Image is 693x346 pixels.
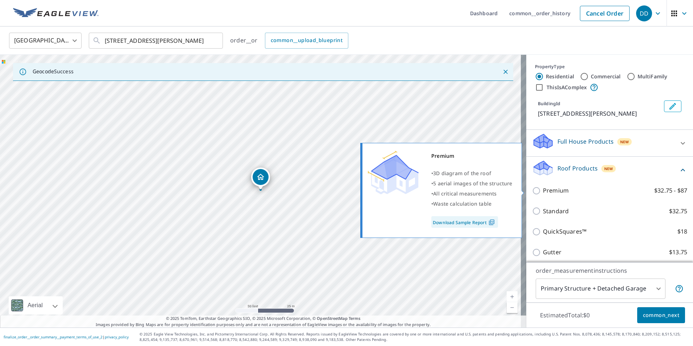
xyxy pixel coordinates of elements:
p: $13.75 [669,248,687,257]
p: © 2025 Eagle View Technologies, Inc. and Pictometry International Corp. All Rights Reserved. Repo... [140,331,689,342]
img: Pdf Icon [487,219,497,226]
p: Full House Products [557,137,614,146]
span: New [620,139,629,145]
div: Aerial [9,296,63,314]
div: order__or [230,33,348,49]
label: ThisIsAComplex [547,84,587,91]
div: • [431,199,513,209]
p: | [4,335,129,339]
button: Edit building 1 [664,100,681,112]
div: Aerial [25,296,45,314]
label: Residential [546,73,574,80]
div: Full House ProductsNew [532,133,687,153]
div: • [431,189,513,199]
span: © 2025 TomTom, Earthstar Geographics SIO, © 2025 Microsoft Corporation, © [166,316,361,322]
button: Close [501,67,510,77]
div: • [431,178,513,189]
label: Commercial [591,73,621,80]
span: New [604,166,613,172]
div: Premium [431,151,513,161]
p: Premium [543,186,569,195]
label: MultiFamily [638,73,668,80]
div: DD [636,5,652,21]
div: Dropped pin, building 1, Residential property, 3512 Smith Barry Rd Pantego, TX 76013 [251,168,270,190]
span: Waste calculation table [433,200,491,207]
a: Current Level 19, Zoom Out [507,302,518,313]
p: EstimatedTotal: $0 [534,307,596,323]
img: EV Logo [13,8,99,19]
div: PropertyType [535,63,684,70]
p: $32.75 - $87 [654,186,687,195]
span: All critical measurements [433,190,497,197]
div: [GEOGRAPHIC_DATA] [9,30,82,51]
button: common_next [637,307,685,324]
a: common__upload_blueprint [265,33,349,49]
p: $18 [677,227,687,236]
a: Download Sample Report [431,216,498,228]
div: Roof ProductsNew [532,160,687,180]
span: common__upload_blueprint [271,36,343,45]
div: Primary Structure + Detached Garage [536,279,665,299]
a: Cancel Order [580,6,630,21]
a: privacy_policy [105,334,129,339]
span: 5 aerial images of the structure [433,180,512,187]
a: OpenStreetMap [317,316,347,321]
a: Current Level 19, Zoom In [507,291,518,302]
p: Standard [543,207,569,216]
p: Roof Products [557,164,598,173]
a: finalize_order__order_summary__payment_terms_of_use_2 [4,334,103,339]
p: order_measurementinstructions [536,266,684,275]
p: Gutter [543,248,561,257]
p: $32.75 [669,207,687,216]
span: order_measurementrequest_helptext_1 [675,284,684,293]
img: Premium [368,151,419,194]
p: GeocodeSuccess [33,68,74,75]
p: BuildingId [538,100,560,107]
p: QuickSquares™ [543,227,586,236]
p: [STREET_ADDRESS][PERSON_NAME] [538,109,661,118]
span: 3D diagram of the roof [433,170,491,177]
input: Search by address or latitude-longitude [105,30,208,51]
span: common_next [643,311,679,320]
div: • [431,168,513,178]
a: Terms [349,316,361,321]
